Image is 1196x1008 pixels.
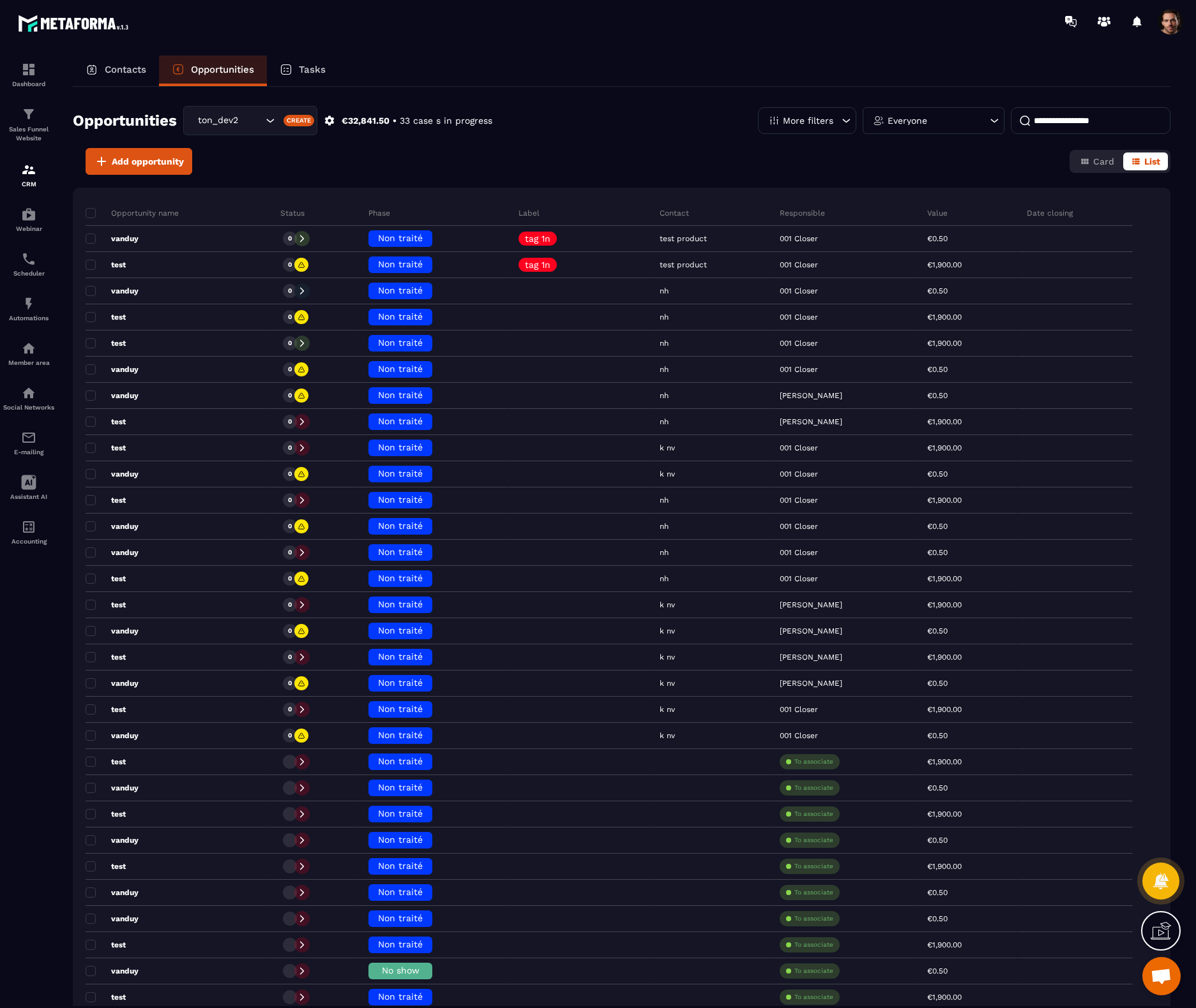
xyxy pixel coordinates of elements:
a: schedulerschedulerScheduler [3,242,54,286]
p: 0 [288,260,292,269]
img: formation [21,62,36,77]
p: Opportunity name [86,208,179,218]
p: [PERSON_NAME] [780,600,842,609]
p: vanduy [86,547,139,558]
span: Non traité [378,678,423,688]
p: 0 [288,600,292,609]
span: Non traité [378,991,423,1002]
img: email [21,430,36,445]
div: Mở cuộc trò chuyện [1142,957,1181,995]
p: [PERSON_NAME] [780,653,842,662]
p: test [86,652,126,662]
p: €1,900.00 [927,940,962,949]
p: 0 [288,522,292,531]
a: Tasks [267,56,338,86]
span: Non traité [378,730,423,740]
p: €0.50 [927,731,948,740]
p: test [86,260,126,270]
p: 001 Closer [780,234,818,243]
p: test [86,312,126,322]
p: €1,900.00 [927,313,962,322]
p: €0.50 [927,783,948,792]
p: Contacts [105,64,146,75]
p: More filters [783,116,833,125]
p: Automations [3,315,54,322]
p: 0 [288,731,292,740]
p: 0 [288,286,292,295]
p: €1,900.00 [927,810,962,819]
p: • [393,115,397,127]
p: Accounting [3,538,54,545]
button: Add opportunity [86,148,192,175]
p: €0.50 [927,548,948,557]
p: €1,900.00 [927,705,962,714]
p: test [86,940,126,950]
p: vanduy [86,469,139,479]
p: To associate [794,810,833,819]
p: €0.50 [927,679,948,688]
p: 001 Closer [780,522,818,531]
p: vanduy [86,233,139,244]
p: €1,900.00 [927,574,962,583]
span: Non traité [378,625,423,635]
p: €1,900.00 [927,417,962,426]
p: Opportunities [191,64,254,75]
p: vanduy [86,390,139,401]
p: To associate [794,993,833,1002]
p: To associate [794,783,833,792]
a: Contacts [73,56,159,86]
img: logo [18,11,133,35]
span: Non traité [378,808,423,819]
p: €0.50 [927,888,948,897]
p: vanduy [86,730,139,741]
img: formation [21,107,36,122]
p: 001 Closer [780,705,818,714]
p: €1,900.00 [927,993,962,1002]
button: Card [1072,152,1122,170]
p: test [86,417,126,427]
p: test [86,861,126,871]
a: automationsautomationsMember area [3,331,54,376]
span: Non traité [378,913,423,923]
span: Non traité [378,547,423,557]
p: Responsible [780,208,825,218]
span: Non traité [378,939,423,949]
p: 0 [288,391,292,400]
p: To associate [794,836,833,845]
span: Non traité [378,285,423,295]
p: tag 1n [525,260,550,269]
span: Non traité [378,233,423,243]
p: 001 Closer [780,470,818,478]
p: 0 [288,496,292,505]
p: To associate [794,967,833,975]
p: vanduy [86,286,139,296]
img: social-network [21,385,36,401]
p: To associate [794,914,833,923]
p: €1,900.00 [927,496,962,505]
p: test [86,809,126,819]
a: emailemailE-mailing [3,420,54,465]
p: 0 [288,653,292,662]
p: 0 [288,626,292,635]
p: €0.50 [927,470,948,478]
input: Search for option [241,114,262,128]
p: 001 Closer [780,260,818,269]
p: To associate [794,940,833,949]
p: Webinar [3,225,54,232]
p: 0 [288,548,292,557]
span: Non traité [378,887,423,897]
p: Label [519,208,540,218]
span: Non traité [378,861,423,871]
p: 0 [288,705,292,714]
p: vanduy [86,678,139,688]
p: Sales Funnel Website [3,125,54,143]
span: Non traité [378,756,423,766]
p: Dashboard [3,80,54,87]
span: List [1144,156,1160,167]
a: social-networksocial-networkSocial Networks [3,376,54,420]
div: Search for option [183,106,317,135]
p: 001 Closer [780,574,818,583]
span: ton_dev2 [195,114,241,128]
img: automations [21,296,36,311]
span: Non traité [378,651,423,662]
